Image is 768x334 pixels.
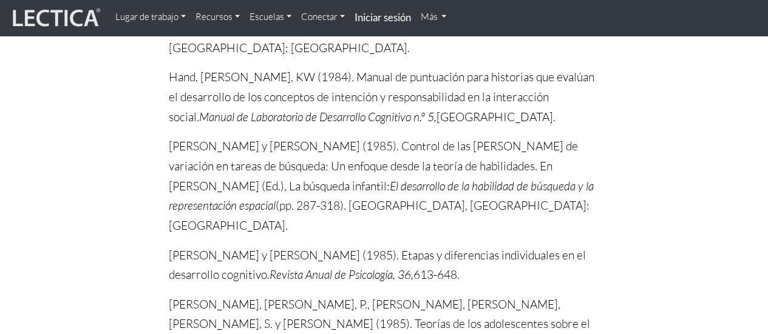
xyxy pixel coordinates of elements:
a: Recursos [191,5,245,29]
a: Escuelas [245,5,296,29]
font: Hand, [PERSON_NAME], KW (1984). Manual de puntuación para historias que evalúan el desarrollo de ... [169,70,594,124]
font: [PERSON_NAME] y [PERSON_NAME] (1985). Etapas y diferencias individuales en el desarrollo cognitivo. [169,248,586,282]
font: (pp. 287-318). [GEOGRAPHIC_DATA], [GEOGRAPHIC_DATA]: [GEOGRAPHIC_DATA]. [169,198,590,233]
font: Iniciar sesión [355,11,411,24]
font: 613-648. [413,267,460,282]
font: [GEOGRAPHIC_DATA]. [437,110,556,124]
font: [PERSON_NAME] y [PERSON_NAME] (1985). Control de las [PERSON_NAME] de variación en tareas de búsq... [169,139,578,193]
a: Iniciar sesión [350,5,416,31]
img: lecticalive [10,7,101,30]
font: Revista Anual de Psicología, 36, [270,267,413,282]
font: Manual de Laboratorio de Desarrollo Cognitivo n.º 5, [199,110,437,124]
font: Lugar de trabajo [115,11,178,22]
font: Conectar [301,11,338,22]
font: Más [421,11,438,22]
a: Lugar de trabajo [110,5,191,29]
font: Escuelas [250,11,284,22]
a: Conectar [296,5,350,29]
font: (págs. 95-121). [GEOGRAPHIC_DATA]: [GEOGRAPHIC_DATA]. [169,21,591,55]
font: Recursos [195,11,233,22]
a: Más [416,5,452,29]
